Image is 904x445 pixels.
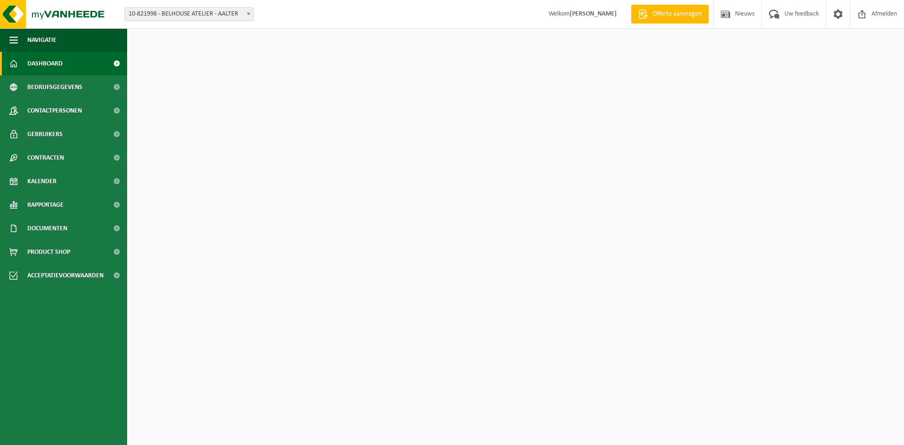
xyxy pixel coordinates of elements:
span: Kalender [27,170,56,193]
span: Rapportage [27,193,64,217]
span: Product Shop [27,240,70,264]
span: Contracten [27,146,64,170]
span: Navigatie [27,28,56,52]
span: Gebruikers [27,122,63,146]
span: Contactpersonen [27,99,82,122]
span: 10-821998 - BELHOUSE ATELIER - AALTER [125,8,253,21]
span: Dashboard [27,52,63,75]
span: Bedrijfsgegevens [27,75,82,99]
span: Offerte aanvragen [650,9,704,19]
span: 10-821998 - BELHOUSE ATELIER - AALTER [124,7,254,21]
strong: [PERSON_NAME] [570,10,617,17]
a: Offerte aanvragen [631,5,709,24]
span: Acceptatievoorwaarden [27,264,104,287]
span: Documenten [27,217,67,240]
